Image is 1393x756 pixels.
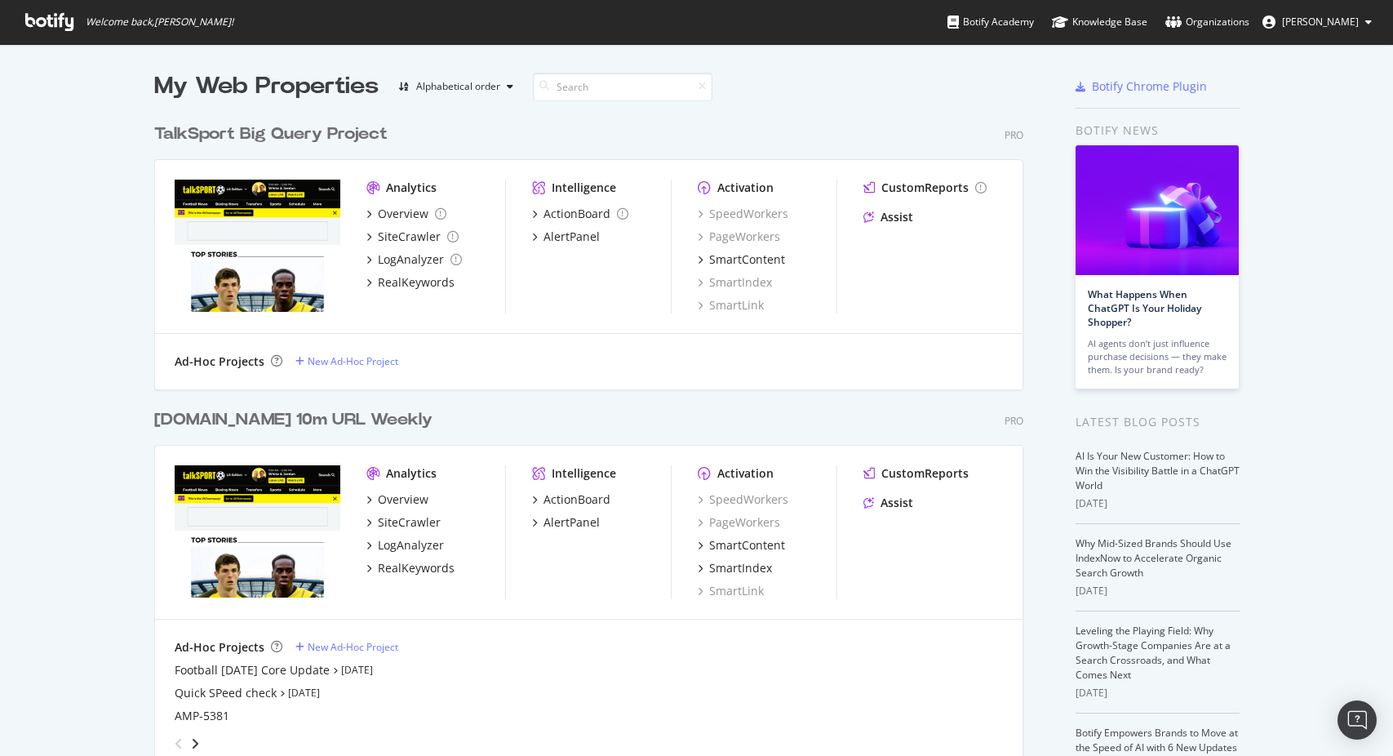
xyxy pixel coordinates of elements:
[154,408,439,432] a: [DOMAIN_NAME] 10m URL Weekly
[863,180,987,196] a: CustomReports
[532,229,600,245] a: AlertPanel
[175,708,229,724] a: AMP-5381
[1088,337,1227,376] div: AI agents don’t just influence purchase decisions — they make them. Is your brand ready?
[532,491,610,508] a: ActionBoard
[698,229,780,245] a: PageWorkers
[378,491,428,508] div: Overview
[154,408,433,432] div: [DOMAIN_NAME] 10m URL Weekly
[698,297,764,314] a: SmartLink
[366,560,455,576] a: RealKeywords
[947,14,1034,30] div: Botify Academy
[698,274,772,291] div: SmartIndex
[378,560,455,576] div: RealKeywords
[698,537,785,554] a: SmartContent
[881,495,913,511] div: Assist
[341,663,373,677] a: [DATE]
[709,560,772,576] div: SmartIndex
[543,206,610,222] div: ActionBoard
[863,495,913,511] a: Assist
[295,354,398,368] a: New Ad-Hoc Project
[295,640,398,654] a: New Ad-Hoc Project
[366,251,462,268] a: LogAnalyzer
[175,465,340,598] img: talksport.com
[1092,78,1207,95] div: Botify Chrome Plugin
[154,122,388,146] div: TalkSport Big Query Project
[1076,122,1240,140] div: Botify news
[698,514,780,531] a: PageWorkers
[1249,9,1385,35] button: [PERSON_NAME]
[717,180,774,196] div: Activation
[881,209,913,225] div: Assist
[378,229,441,245] div: SiteCrawler
[366,514,441,531] a: SiteCrawler
[366,491,428,508] a: Overview
[154,70,379,103] div: My Web Properties
[416,82,500,91] div: Alphabetical order
[863,209,913,225] a: Assist
[881,465,969,482] div: CustomReports
[552,465,616,482] div: Intelligence
[189,736,201,752] div: angle-right
[378,537,444,554] div: LogAnalyzer
[378,251,444,268] div: LogAnalyzer
[1076,584,1240,598] div: [DATE]
[543,514,600,531] div: AlertPanel
[1076,686,1240,700] div: [DATE]
[543,229,600,245] div: AlertPanel
[709,251,785,268] div: SmartContent
[1005,414,1023,428] div: Pro
[154,122,394,146] a: TalkSport Big Query Project
[366,229,459,245] a: SiteCrawler
[1076,536,1231,580] a: Why Mid-Sized Brands Should Use IndexNow to Accelerate Organic Search Growth
[532,206,628,222] a: ActionBoard
[378,206,428,222] div: Overview
[378,514,441,531] div: SiteCrawler
[1005,128,1023,142] div: Pro
[1076,413,1240,431] div: Latest Blog Posts
[1076,449,1240,492] a: AI Is Your New Customer: How to Win the Visibility Battle in a ChatGPT World
[392,73,520,100] button: Alphabetical order
[1076,496,1240,511] div: [DATE]
[1076,145,1239,275] img: What Happens When ChatGPT Is Your Holiday Shopper?
[386,180,437,196] div: Analytics
[698,491,788,508] a: SpeedWorkers
[717,465,774,482] div: Activation
[308,354,398,368] div: New Ad-Hoc Project
[366,274,455,291] a: RealKeywords
[1088,287,1201,329] a: What Happens When ChatGPT Is Your Holiday Shopper?
[308,640,398,654] div: New Ad-Hoc Project
[698,206,788,222] a: SpeedWorkers
[175,685,277,701] a: Quick SPeed check
[386,465,437,482] div: Analytics
[1165,14,1249,30] div: Organizations
[1076,78,1207,95] a: Botify Chrome Plugin
[698,583,764,599] a: SmartLink
[1052,14,1147,30] div: Knowledge Base
[288,686,320,700] a: [DATE]
[881,180,969,196] div: CustomReports
[1076,624,1231,682] a: Leveling the Playing Field: Why Growth-Stage Companies Are at a Search Crossroads, and What Comes...
[709,537,785,554] div: SmartContent
[366,206,446,222] a: Overview
[175,662,330,678] a: Football [DATE] Core Update
[698,251,785,268] a: SmartContent
[532,514,600,531] a: AlertPanel
[86,16,233,29] span: Welcome back, [PERSON_NAME] !
[533,73,712,101] input: Search
[175,180,340,312] img: talksportsecondary.com
[698,560,772,576] a: SmartIndex
[175,639,264,656] div: Ad-Hoc Projects
[552,180,616,196] div: Intelligence
[366,537,444,554] a: LogAnalyzer
[175,354,264,370] div: Ad-Hoc Projects
[1338,700,1377,740] div: Open Intercom Messenger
